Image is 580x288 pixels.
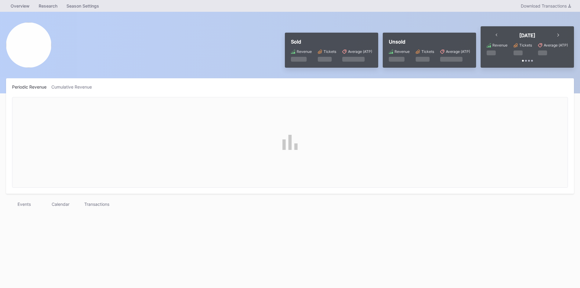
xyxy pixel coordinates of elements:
[446,49,470,54] div: Average (ATP)
[12,84,51,89] div: Periodic Revenue
[348,49,372,54] div: Average (ATP)
[51,84,97,89] div: Cumulative Revenue
[519,32,535,38] div: [DATE]
[297,49,312,54] div: Revenue
[291,39,372,45] div: Sold
[544,43,568,47] div: Average (ATP)
[62,2,104,10] a: Season Settings
[389,39,470,45] div: Unsold
[79,200,115,209] div: Transactions
[421,49,434,54] div: Tickets
[492,43,507,47] div: Revenue
[518,2,574,10] button: Download Transactions
[519,43,532,47] div: Tickets
[42,200,79,209] div: Calendar
[6,2,34,10] a: Overview
[395,49,410,54] div: Revenue
[34,2,62,10] a: Research
[324,49,336,54] div: Tickets
[6,200,42,209] div: Events
[521,3,571,8] div: Download Transactions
